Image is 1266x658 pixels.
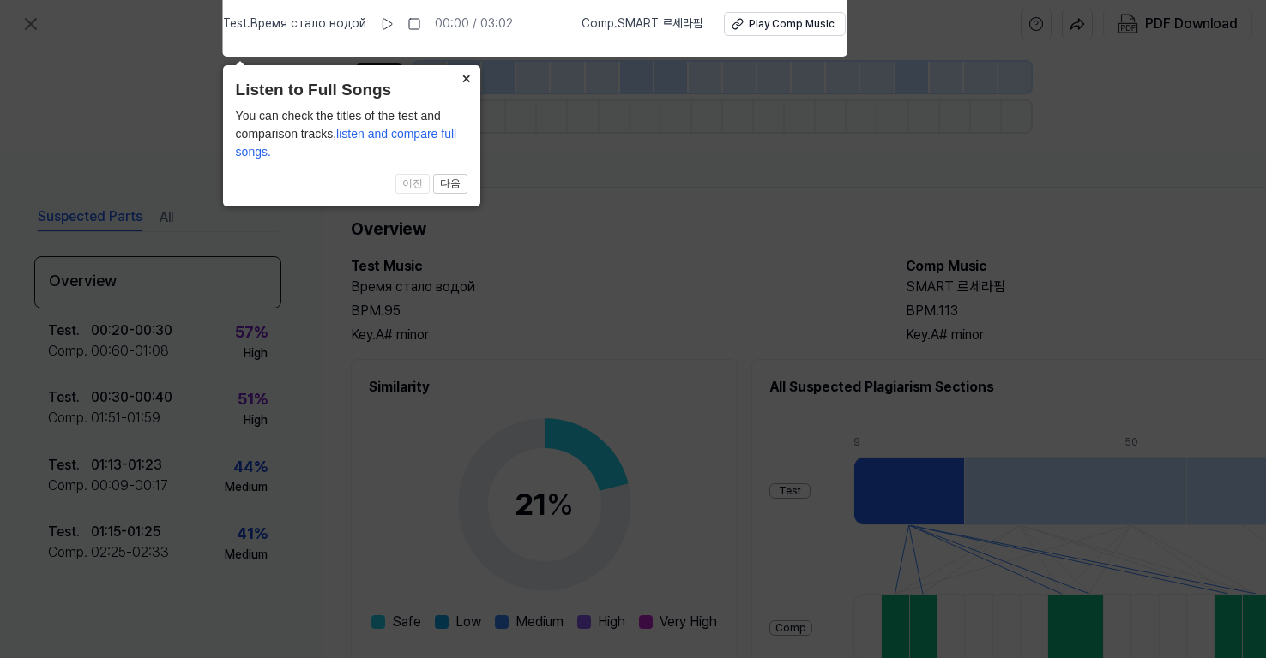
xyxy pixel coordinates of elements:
[236,78,467,103] header: Listen to Full Songs
[236,107,467,161] div: You can check the titles of the test and comparison tracks,
[223,15,366,33] span: Test . Время стало водой
[236,127,457,159] span: listen and compare full songs.
[435,15,513,33] div: 00:00 / 03:02
[433,174,467,194] button: 다음
[749,17,835,32] div: Play Comp Music
[582,15,703,33] span: Comp . SMART 르세라핌
[724,12,846,36] button: Play Comp Music
[453,65,480,89] button: Close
